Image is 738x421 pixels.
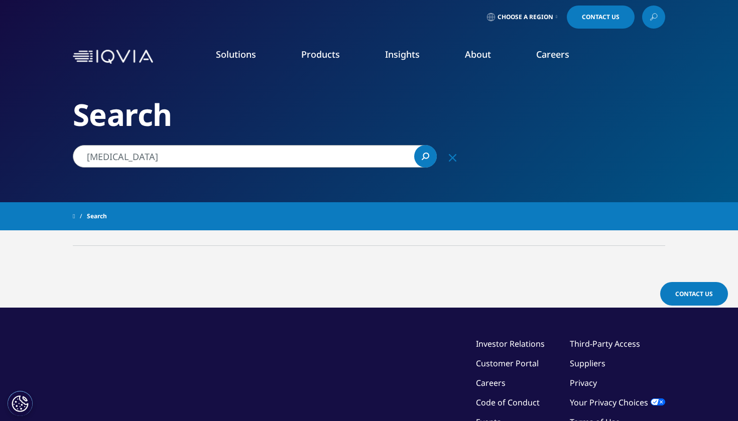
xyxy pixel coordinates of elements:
svg: Search [422,153,429,160]
a: Careers [536,48,569,60]
span: Choose a Region [498,13,553,21]
a: Careers [476,377,506,388]
a: Customer Portal [476,358,539,369]
span: Contact Us [582,14,620,20]
a: Code of Conduct [476,397,540,408]
a: Contact Us [567,6,635,29]
span: Contact Us [675,290,713,298]
button: 쿠키 설정 [8,391,33,416]
h2: Search [73,96,665,133]
svg: Clear [449,154,456,162]
a: About [465,48,491,60]
a: Solutions [216,48,256,60]
a: Your Privacy Choices [570,397,665,408]
a: Insights [385,48,420,60]
a: Contact Us [660,282,728,306]
nav: Primary [157,33,665,80]
a: Products [301,48,340,60]
a: Search [414,145,437,168]
div: Clear [440,145,464,169]
a: Investor Relations [476,338,545,349]
span: Search [87,207,107,225]
a: Privacy [570,377,597,388]
a: Third-Party Access [570,338,640,349]
a: Suppliers [570,358,605,369]
img: IQVIA Healthcare Information Technology and Pharma Clinical Research Company [73,50,153,64]
input: Search [73,145,437,168]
